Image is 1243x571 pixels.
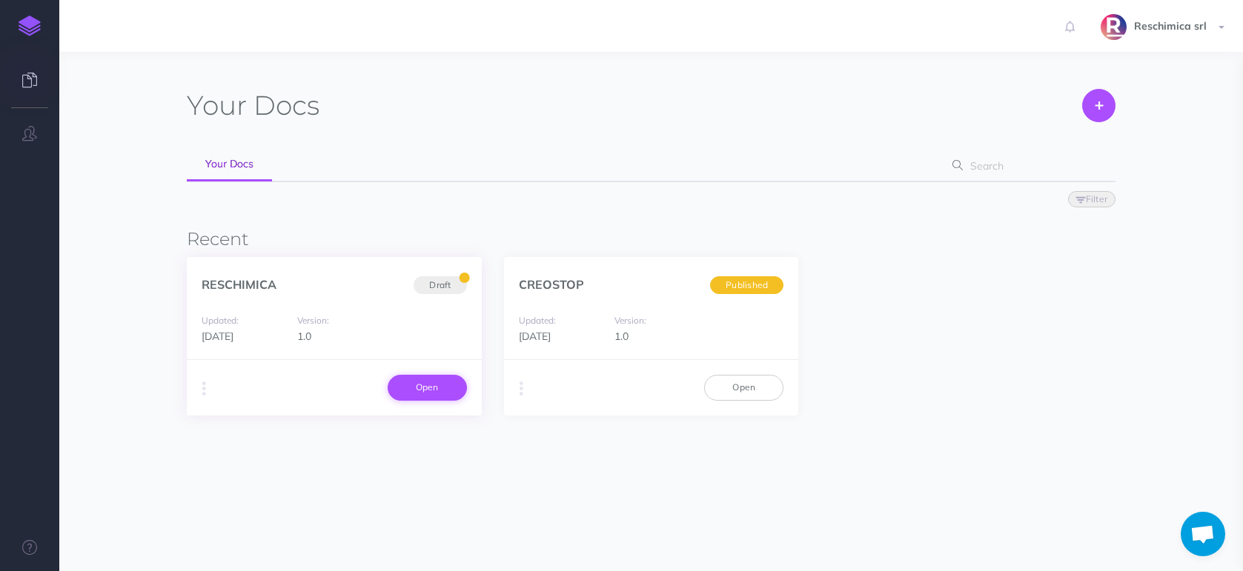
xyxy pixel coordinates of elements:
a: Your Docs [187,148,272,181]
a: CREOSTOP [519,277,584,292]
i: More actions [520,378,523,399]
img: logo-mark.svg [19,16,41,36]
a: Open [704,375,783,400]
span: [DATE] [519,330,551,343]
small: Version: [614,315,646,326]
a: RESCHIMICA [202,277,276,292]
small: Updated: [519,315,556,326]
span: [DATE] [202,330,233,343]
span: Your [187,89,247,121]
input: Search [966,153,1093,179]
span: 1.0 [297,330,311,343]
span: Reschimica srl [1127,19,1214,33]
small: Version: [297,315,329,326]
a: Open [388,375,467,400]
img: SYa4djqk1Oq5LKxmPekz2tk21Z5wK9RqXEiubV6a.png [1101,14,1127,40]
i: More actions [202,378,206,399]
a: Aprire la chat [1181,512,1225,556]
span: Your Docs [205,157,253,170]
small: Updated: [202,315,239,326]
h1: Docs [187,89,319,122]
h3: Recent [187,230,1116,249]
button: Filter [1068,191,1116,207]
span: 1.0 [614,330,629,343]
